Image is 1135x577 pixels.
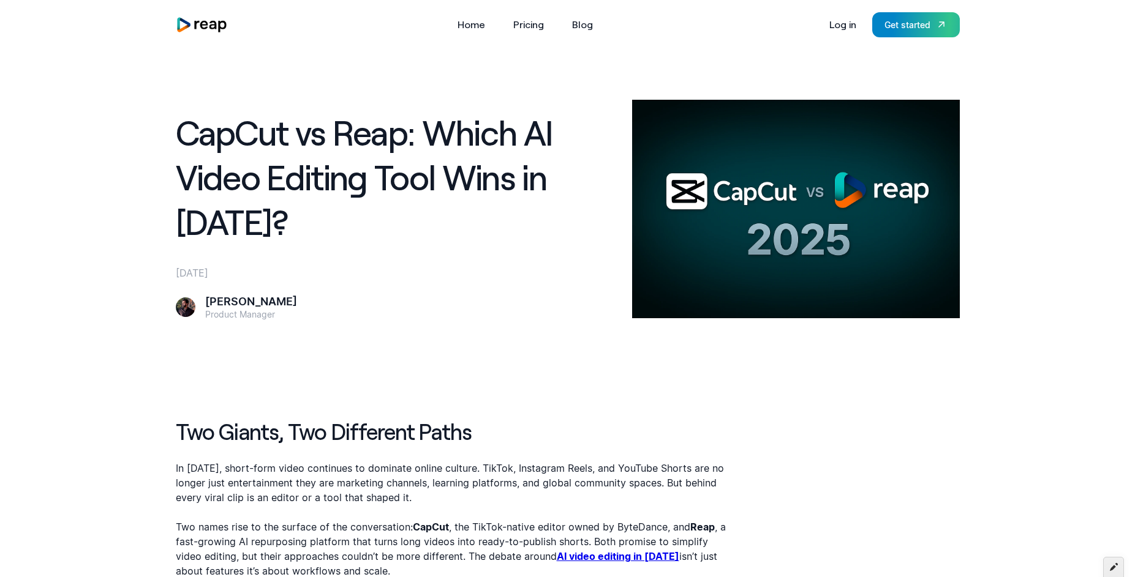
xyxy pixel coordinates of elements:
a: Home [451,15,491,34]
div: Product Manager [205,309,297,320]
div: [DATE] [176,266,617,280]
a: home [176,17,228,33]
div: [PERSON_NAME] [205,295,297,309]
a: Get started [872,12,960,37]
a: AI video editing in [DATE] [557,550,679,562]
img: reap logo [176,17,228,33]
a: Blog [566,15,599,34]
a: Pricing [507,15,550,34]
div: Get started [884,18,930,31]
strong: Reap [690,521,715,533]
a: Log in [823,15,862,34]
strong: CapCut [413,521,449,533]
img: AI Video Clipping and Respurposing [632,100,960,318]
h2: Two Giants, Two Different Paths [176,417,730,446]
h1: CapCut vs Reap: Which AI Video Editing Tool Wins in [DATE]? [176,110,617,244]
p: In [DATE], short-form video continues to dominate online culture. TikTok, Instagram Reels, and Yo... [176,461,730,505]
